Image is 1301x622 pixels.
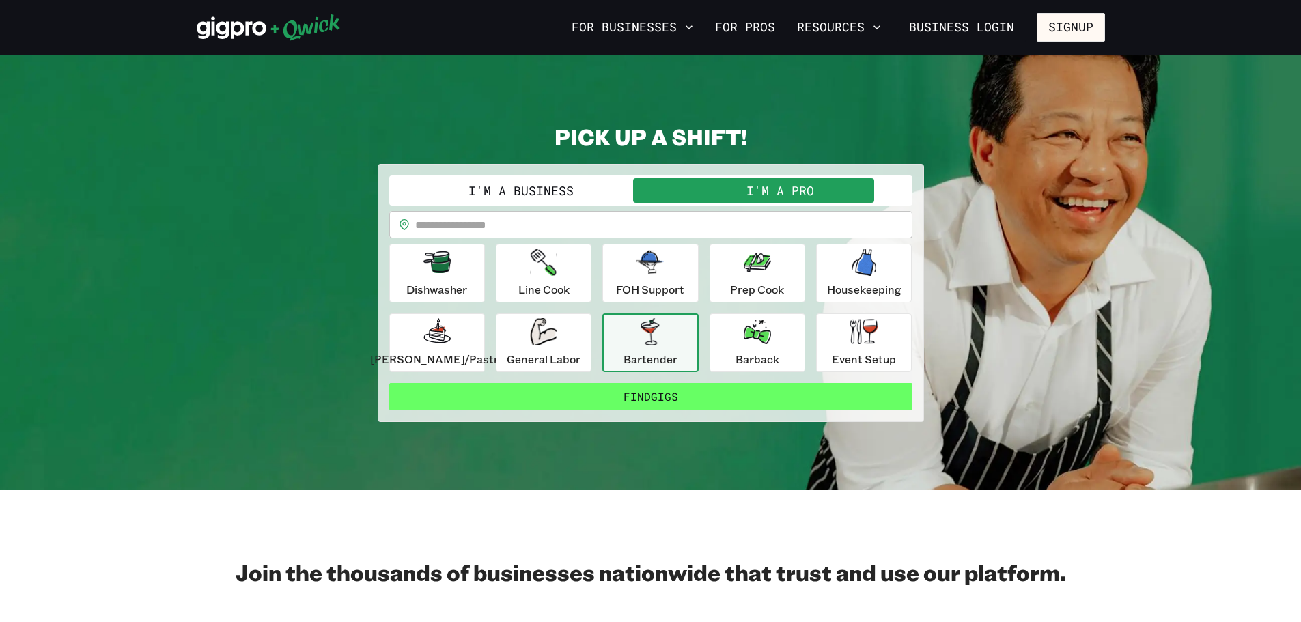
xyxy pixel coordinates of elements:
[370,351,504,367] p: [PERSON_NAME]/Pastry
[507,351,580,367] p: General Labor
[710,16,781,39] a: For Pros
[736,351,779,367] p: Barback
[730,281,784,298] p: Prep Cook
[710,313,805,372] button: Barback
[566,16,699,39] button: For Businesses
[496,244,591,302] button: Line Cook
[496,313,591,372] button: General Labor
[710,244,805,302] button: Prep Cook
[389,313,485,372] button: [PERSON_NAME]/Pastry
[827,281,901,298] p: Housekeeping
[518,281,570,298] p: Line Cook
[651,178,910,203] button: I'm a Pro
[832,351,896,367] p: Event Setup
[392,178,651,203] button: I'm a Business
[197,559,1105,586] h2: Join the thousands of businesses nationwide that trust and use our platform.
[406,281,467,298] p: Dishwasher
[602,244,698,302] button: FOH Support
[816,313,912,372] button: Event Setup
[792,16,886,39] button: Resources
[378,123,924,150] h2: PICK UP A SHIFT!
[1037,13,1105,42] button: Signup
[816,244,912,302] button: Housekeeping
[897,13,1026,42] a: Business Login
[389,383,912,410] button: FindGigs
[389,244,485,302] button: Dishwasher
[624,351,677,367] p: Bartender
[616,281,684,298] p: FOH Support
[602,313,698,372] button: Bartender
